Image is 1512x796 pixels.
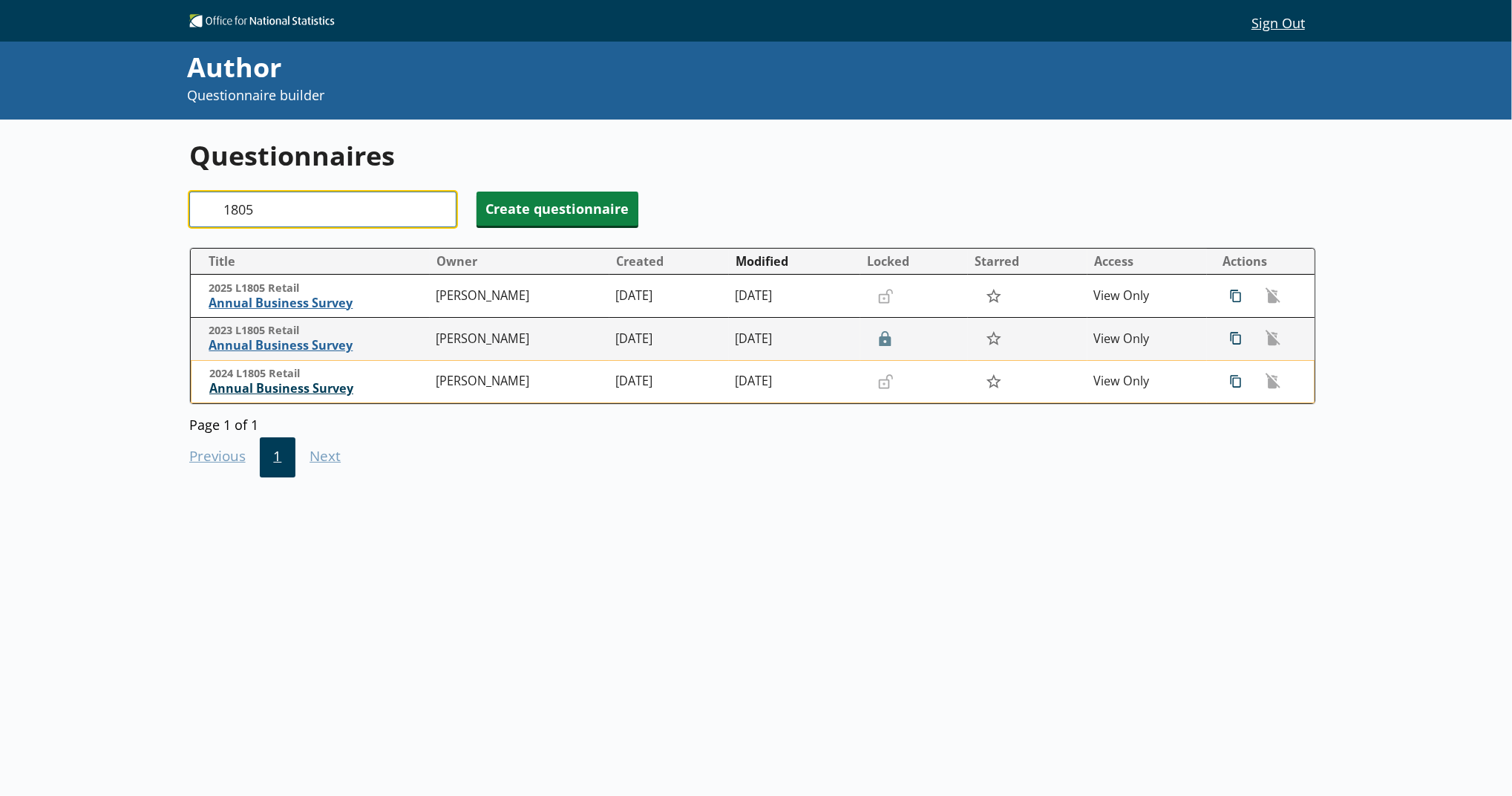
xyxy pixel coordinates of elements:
[189,411,1317,433] div: Page 1 of 1
[1088,249,1206,273] button: Access
[729,318,860,361] td: [DATE]
[969,249,1087,273] button: Starred
[609,275,729,318] td: [DATE]
[978,282,1010,310] button: Star
[1240,10,1317,35] button: Sign Out
[1087,360,1207,403] td: View Only
[209,338,429,353] span: Annual Business Survey
[978,324,1010,353] button: Star
[477,192,638,226] button: Create questionnaire
[187,86,1018,105] p: Questionnaire builder
[209,281,429,296] span: 2025 L1805 Retail
[1087,318,1207,361] td: View Only
[609,360,729,403] td: [DATE]
[430,275,609,318] td: [PERSON_NAME]
[430,360,609,403] td: [PERSON_NAME]
[729,275,860,318] td: [DATE]
[189,137,1317,174] h1: Questionnaires
[1087,275,1207,318] td: View Only
[209,324,429,338] span: 2023 L1805 Retail
[430,318,609,361] td: [PERSON_NAME]
[609,318,729,361] td: [DATE]
[978,368,1010,396] button: Star
[209,367,429,381] span: 2024 L1805 Retail
[209,296,429,311] span: Annual Business Survey
[260,437,296,477] button: 1
[209,381,429,397] span: Annual Business Survey
[197,249,429,273] button: Title
[861,249,967,273] button: Locked
[730,249,860,273] button: Modified
[1207,249,1315,275] th: Actions
[610,249,728,273] button: Created
[729,360,860,403] td: [DATE]
[431,249,609,273] button: Owner
[187,49,1018,86] div: Author
[189,192,456,227] input: Search questionnaire titles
